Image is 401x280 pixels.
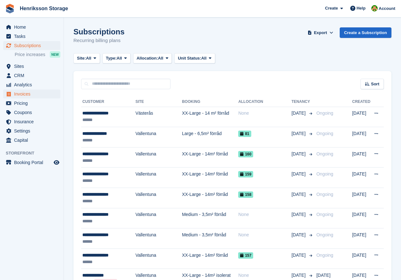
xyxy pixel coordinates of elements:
td: [DATE] [352,208,370,228]
span: Price increases [15,52,45,58]
td: [DATE] [352,147,370,168]
span: Site: [77,55,86,61]
td: Västerås [135,107,182,127]
a: menu [3,99,60,108]
span: 81 [238,131,251,137]
div: NEW [50,51,60,58]
span: [DATE] [291,211,307,218]
span: Ongoing [316,111,333,116]
span: All [158,55,163,61]
a: menu [3,158,60,167]
button: Export [306,27,335,38]
a: menu [3,71,60,80]
span: All [86,55,91,61]
span: Storefront [6,150,64,156]
span: Coupons [14,108,52,117]
span: [DATE] [291,110,307,117]
span: CRM [14,71,52,80]
th: Created [352,97,370,107]
a: Preview store [53,159,60,166]
button: Type: All [102,53,131,64]
th: Customer [81,97,135,107]
span: Analytics [14,80,52,89]
span: All [117,55,122,61]
span: Help [357,5,366,11]
img: stora-icon-8386f47178a22dfd0bd8f6a31ec36ba5ce8667c1dd55bd0f319d3a0aa187defe.svg [5,4,15,13]
a: menu [3,90,60,98]
span: Booking Portal [14,158,52,167]
button: Site: All [73,53,100,64]
a: menu [3,136,60,145]
span: 157 [238,252,253,259]
td: Vallentuna [135,147,182,168]
span: Ongoing [316,232,333,237]
span: Sort [371,81,379,87]
a: menu [3,80,60,89]
span: [DATE] [291,272,307,279]
td: Medium - 3,5m² förråd [182,208,238,228]
td: [DATE] [352,228,370,249]
th: Allocation [238,97,291,107]
a: Create a Subscription [340,27,391,38]
span: Ongoing [316,171,333,176]
span: Unit Status: [178,55,201,61]
span: [DATE] [316,273,330,278]
span: 158 [238,191,253,198]
span: Capital [14,136,52,145]
td: [DATE] [352,248,370,269]
td: Vallentuna [135,228,182,249]
span: Ongoing [316,192,333,197]
span: [DATE] [291,252,307,259]
a: Price increases NEW [15,51,60,58]
span: [DATE] [291,171,307,177]
h1: Subscriptions [73,27,125,36]
td: XX-Large - 14m² förråd [182,168,238,188]
a: menu [3,117,60,126]
span: Subscriptions [14,41,52,50]
th: Booking [182,97,238,107]
span: Settings [14,126,52,135]
td: [DATE] [352,107,370,127]
span: Ongoing [316,253,333,258]
span: [DATE] [291,191,307,198]
td: Vallentuna [135,208,182,228]
img: Mikael Holmström [371,5,378,11]
td: [DATE] [352,188,370,208]
a: menu [3,32,60,41]
td: Large - 6,5m² förråd [182,127,238,147]
a: menu [3,41,60,50]
span: 159 [238,171,253,177]
span: Insurance [14,117,52,126]
td: XX-Large - 14 m² förråd [182,107,238,127]
span: Invoices [14,90,52,98]
button: Allocation: All [133,53,172,64]
a: menu [3,108,60,117]
td: [DATE] [352,168,370,188]
span: [DATE] [291,151,307,157]
td: XX-Large - 14m² förråd [182,248,238,269]
span: Export [314,30,327,36]
td: Medium - 3,5m² förråd [182,228,238,249]
span: Type: [106,55,117,61]
a: Henriksson Storage [17,3,71,14]
span: Home [14,23,52,32]
div: None [238,211,291,218]
span: Tasks [14,32,52,41]
th: Tenancy [291,97,314,107]
span: Ongoing [316,212,333,217]
td: [DATE] [352,127,370,147]
span: Create [325,5,338,11]
td: XX-Large - 14m² förråd [182,188,238,208]
span: Ongoing [316,151,333,156]
a: menu [3,126,60,135]
button: Unit Status: All [174,53,215,64]
td: Vallentuna [135,168,182,188]
p: Recurring billing plans [73,37,125,44]
span: Account [379,5,395,12]
a: menu [3,62,60,71]
span: All [201,55,207,61]
a: menu [3,23,60,32]
span: [DATE] [291,232,307,238]
td: XX-Large - 14m² förråd [182,147,238,168]
td: Vallentuna [135,188,182,208]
